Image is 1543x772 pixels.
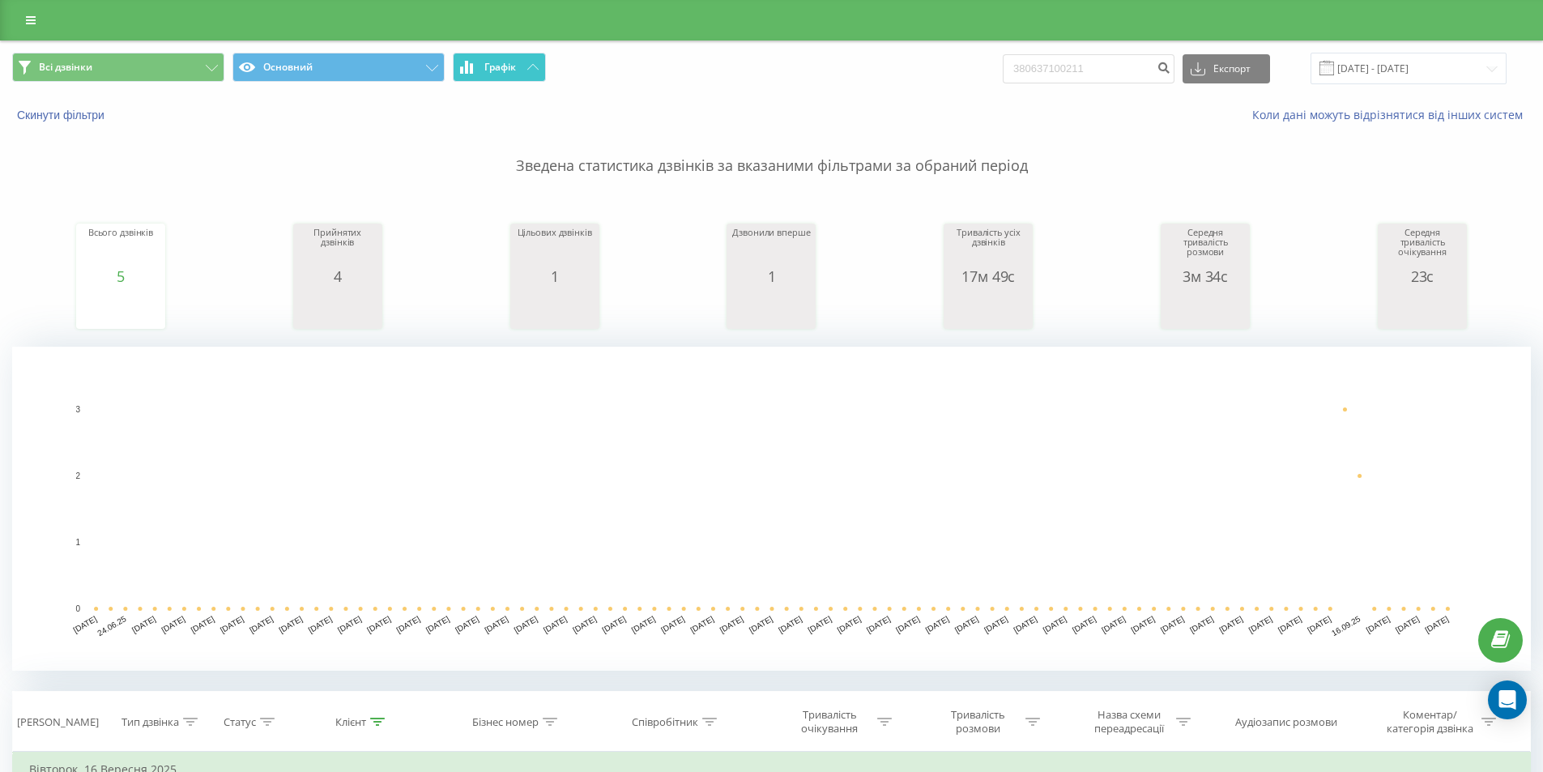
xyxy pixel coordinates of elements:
[513,614,539,634] text: [DATE]
[894,614,921,634] text: [DATE]
[1330,614,1362,638] text: 16.09.25
[731,268,812,284] div: 1
[1165,268,1246,284] div: 3м 34с
[424,614,451,634] text: [DATE]
[17,715,99,729] div: [PERSON_NAME]
[659,614,686,634] text: [DATE]
[514,268,595,284] div: 1
[601,614,628,634] text: [DATE]
[80,268,161,284] div: 5
[297,284,378,333] svg: A chart.
[75,471,80,480] text: 2
[777,614,803,634] text: [DATE]
[1188,614,1215,634] text: [DATE]
[1003,54,1174,83] input: Пошук за номером
[160,614,186,634] text: [DATE]
[688,614,715,634] text: [DATE]
[1423,614,1450,634] text: [DATE]
[12,347,1531,671] svg: A chart.
[1042,614,1068,634] text: [DATE]
[365,614,392,634] text: [DATE]
[836,614,863,634] text: [DATE]
[75,405,80,414] text: 3
[1183,54,1270,83] button: Експорт
[865,614,892,634] text: [DATE]
[1382,284,1463,333] svg: A chart.
[786,708,873,736] div: Тривалість очікування
[1217,614,1244,634] text: [DATE]
[121,715,179,729] div: Тип дзвінка
[1277,614,1303,634] text: [DATE]
[948,228,1029,268] div: Тривалість усіх дзвінків
[483,614,509,634] text: [DATE]
[335,715,366,729] div: Клієнт
[1382,268,1463,284] div: 23с
[731,228,812,268] div: Дзвонили вперше
[948,268,1029,284] div: 17м 49с
[1085,708,1172,736] div: Назва схеми переадресації
[1252,107,1531,122] a: Коли дані можуть відрізнятися вiд інших систем
[12,53,224,82] button: Всі дзвінки
[80,228,161,268] div: Всього дзвінків
[1165,284,1246,333] svg: A chart.
[1130,614,1157,634] text: [DATE]
[630,614,657,634] text: [DATE]
[472,715,539,729] div: Бізнес номер
[395,614,422,634] text: [DATE]
[1383,708,1477,736] div: Коментар/категорія дзвінка
[278,614,305,634] text: [DATE]
[12,108,113,122] button: Скинути фільтри
[1071,614,1098,634] text: [DATE]
[632,715,698,729] div: Співробітник
[948,284,1029,333] svg: A chart.
[1394,614,1421,634] text: [DATE]
[484,62,516,73] span: Графік
[336,614,363,634] text: [DATE]
[1012,614,1038,634] text: [DATE]
[219,614,245,634] text: [DATE]
[1488,680,1527,719] div: Open Intercom Messenger
[297,228,378,268] div: Прийнятих дзвінків
[514,228,595,268] div: Цільових дзвінків
[454,614,480,634] text: [DATE]
[190,614,216,634] text: [DATE]
[297,268,378,284] div: 4
[75,604,80,613] text: 0
[571,614,598,634] text: [DATE]
[1382,228,1463,268] div: Середня тривалість очікування
[130,614,157,634] text: [DATE]
[72,614,99,634] text: [DATE]
[935,708,1021,736] div: Тривалість розмови
[1159,614,1186,634] text: [DATE]
[80,284,161,333] svg: A chart.
[248,614,275,634] text: [DATE]
[1235,715,1337,729] div: Аудіозапис розмови
[1247,614,1274,634] text: [DATE]
[982,614,1009,634] text: [DATE]
[924,614,951,634] text: [DATE]
[1100,614,1127,634] text: [DATE]
[542,614,569,634] text: [DATE]
[807,614,833,634] text: [DATE]
[453,53,546,82] button: Графік
[96,614,128,638] text: 24.06.25
[953,614,980,634] text: [DATE]
[1365,614,1392,634] text: [DATE]
[12,123,1531,177] p: Зведена статистика дзвінків за вказаними фільтрами за обраний період
[514,284,595,333] svg: A chart.
[748,614,774,634] text: [DATE]
[307,614,334,634] text: [DATE]
[75,538,80,547] text: 1
[232,53,445,82] button: Основний
[731,284,812,333] svg: A chart.
[1165,228,1246,268] div: Середня тривалість розмови
[224,715,256,729] div: Статус
[39,61,92,74] span: Всі дзвінки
